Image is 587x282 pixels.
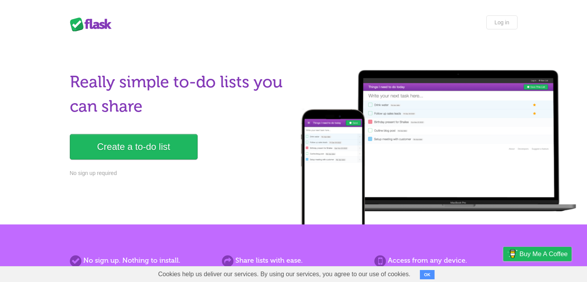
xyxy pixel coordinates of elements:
span: Buy me a coffee [519,247,568,261]
h1: Really simple to-do lists you can share [70,70,289,119]
h2: Access from any device. [374,255,517,266]
div: Flask Lists [70,17,116,31]
a: Log in [486,15,517,29]
h2: Share lists with ease. [222,255,365,266]
a: Buy me a coffee [503,247,572,261]
a: Create a to-do list [70,134,198,160]
img: Buy me a coffee [507,247,518,260]
span: Cookies help us deliver our services. By using our services, you agree to our use of cookies. [151,267,418,282]
button: OK [420,270,435,279]
h2: No sign up. Nothing to install. [70,255,213,266]
p: No sign up required [70,169,289,177]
